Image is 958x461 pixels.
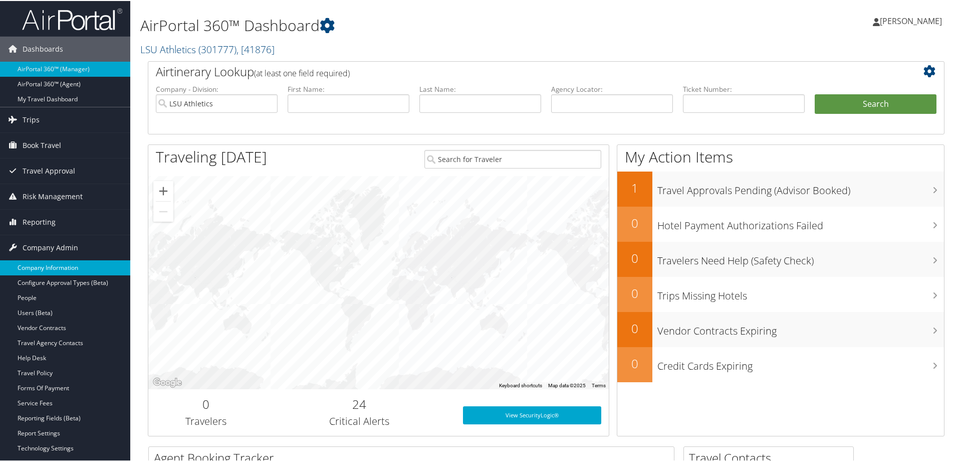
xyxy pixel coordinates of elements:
span: ( 301777 ) [198,42,236,55]
h3: Hotel Payment Authorizations Failed [657,213,944,232]
span: Reporting [23,209,56,234]
h2: 0 [617,354,652,371]
span: Trips [23,106,40,131]
h2: 24 [271,395,448,412]
label: First Name: [288,83,409,93]
a: Open this area in Google Maps (opens a new window) [151,375,184,388]
a: [PERSON_NAME] [873,5,952,35]
span: (at least one field required) [254,67,350,78]
a: Terms (opens in new tab) [592,382,606,387]
span: Book Travel [23,132,61,157]
h2: 0 [617,249,652,266]
span: [PERSON_NAME] [880,15,942,26]
a: View SecurityLogic® [463,405,601,423]
h3: Trips Missing Hotels [657,283,944,302]
h2: Airtinerary Lookup [156,62,870,79]
h2: 0 [617,284,652,301]
label: Ticket Number: [683,83,805,93]
h2: 0 [617,214,652,231]
input: Search for Traveler [424,149,601,168]
a: 0Vendor Contracts Expiring [617,311,944,346]
h3: Credit Cards Expiring [657,353,944,372]
a: 0Trips Missing Hotels [617,276,944,311]
img: airportal-logo.png [22,7,122,30]
h3: Travelers Need Help (Safety Check) [657,248,944,267]
a: 0Travelers Need Help (Safety Check) [617,241,944,276]
button: Zoom in [153,180,173,200]
h1: AirPortal 360™ Dashboard [140,14,681,35]
span: Risk Management [23,183,83,208]
h3: Travel Approvals Pending (Advisor Booked) [657,178,944,197]
h3: Critical Alerts [271,413,448,427]
label: Company - Division: [156,83,278,93]
label: Agency Locator: [551,83,673,93]
img: Google [151,375,184,388]
h1: My Action Items [617,145,944,167]
h1: Traveling [DATE] [156,145,267,167]
h2: 1 [617,179,652,196]
h3: Vendor Contracts Expiring [657,318,944,337]
h2: 0 [617,319,652,336]
span: Map data ©2025 [548,382,586,387]
h2: 0 [156,395,256,412]
span: Travel Approval [23,158,75,183]
a: 1Travel Approvals Pending (Advisor Booked) [617,171,944,206]
h3: Travelers [156,413,256,427]
span: Company Admin [23,234,78,259]
button: Search [815,93,936,113]
span: Dashboards [23,36,63,61]
a: LSU Athletics [140,42,275,55]
a: 0Credit Cards Expiring [617,346,944,381]
a: 0Hotel Payment Authorizations Failed [617,206,944,241]
button: Zoom out [153,201,173,221]
label: Last Name: [419,83,541,93]
span: , [ 41876 ] [236,42,275,55]
button: Keyboard shortcuts [499,381,542,388]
